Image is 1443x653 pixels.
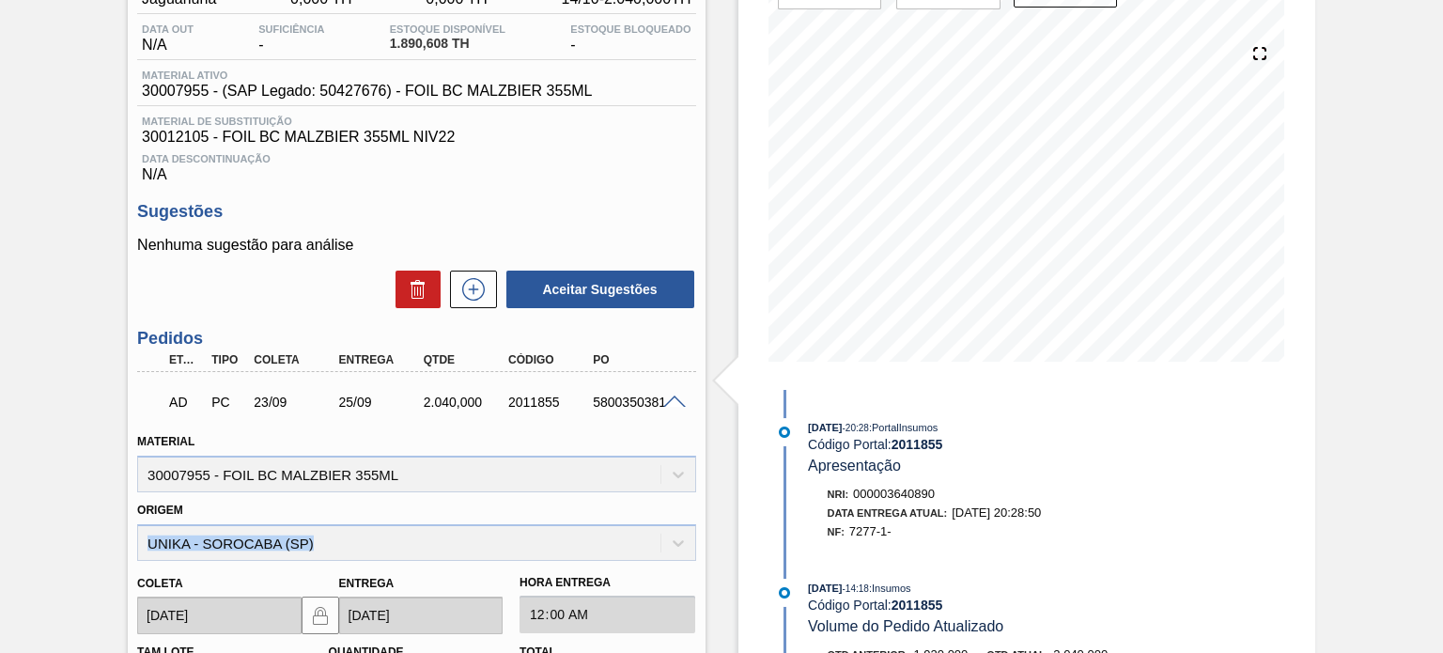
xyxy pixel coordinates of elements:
span: : Insumos [869,583,911,594]
input: dd/mm/yyyy [137,597,301,634]
div: Qtde [419,353,512,366]
p: AD [169,395,202,410]
span: Nri: [828,489,849,500]
span: - 20:28 [843,423,869,433]
label: Hora Entrega [520,569,695,597]
span: 000003640890 [853,487,935,501]
strong: 2011855 [892,598,943,613]
label: Origem [137,504,183,517]
h3: Sugestões [137,202,695,222]
div: N/A [137,23,198,54]
div: Excluir Sugestões [386,271,441,308]
div: - [254,23,329,54]
div: - [566,23,695,54]
p: Nenhuma sugestão para análise [137,237,695,254]
div: Código Portal: [808,437,1254,452]
div: 2.040,000 [419,395,512,410]
span: Data out [142,23,194,35]
div: N/A [137,146,695,183]
div: Código Portal: [808,598,1254,613]
div: Coleta [249,353,342,366]
input: dd/mm/yyyy [339,597,503,634]
span: Data Descontinuação [142,153,690,164]
span: Apresentação [808,458,901,474]
span: 30012105 - FOIL BC MALZBIER 355ML NIV22 [142,129,690,146]
div: 25/09/2025 [334,395,427,410]
div: Código [504,353,597,366]
img: atual [779,587,790,599]
div: 2011855 [504,395,597,410]
button: Aceitar Sugestões [506,271,694,308]
label: Entrega [339,577,395,590]
span: 30007955 - (SAP Legado: 50427676) - FOIL BC MALZBIER 355ML [142,83,592,100]
span: Suficiência [258,23,324,35]
span: Material de Substituição [142,116,690,127]
span: [DATE] 20:28:50 [952,505,1041,520]
label: Material [137,435,194,448]
strong: 2011855 [892,437,943,452]
div: PO [588,353,681,366]
img: locked [309,604,332,627]
button: locked [302,597,339,634]
span: 7277-1- [849,524,892,538]
span: NF: [828,526,845,537]
div: Aguardando Descarga [164,381,207,423]
span: Material ativo [142,70,592,81]
div: 23/09/2025 [249,395,342,410]
span: 1.890,608 TH [390,37,505,51]
span: Estoque Bloqueado [570,23,690,35]
div: Nova sugestão [441,271,497,308]
span: Data Entrega Atual: [828,507,948,519]
div: Etapa [164,353,207,366]
div: 5800350381 [588,395,681,410]
span: : PortalInsumos [869,422,938,433]
span: [DATE] [808,422,842,433]
span: Estoque Disponível [390,23,505,35]
div: Entrega [334,353,427,366]
span: [DATE] [808,583,842,594]
span: Volume do Pedido Atualizado [808,618,1003,634]
img: atual [779,427,790,438]
h3: Pedidos [137,329,695,349]
div: Aceitar Sugestões [497,269,696,310]
span: - 14:18 [843,583,869,594]
label: Coleta [137,577,182,590]
div: Pedido de Compra [207,395,249,410]
div: Tipo [207,353,249,366]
